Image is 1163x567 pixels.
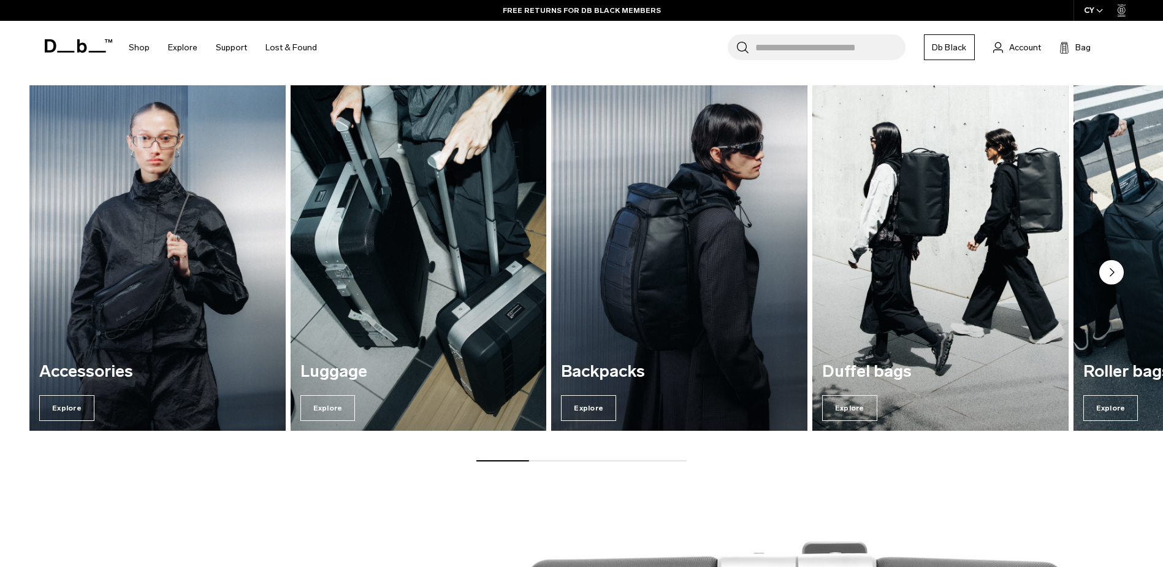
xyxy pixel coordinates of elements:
a: Explore [168,26,197,69]
span: Explore [561,395,616,421]
span: Explore [822,395,877,421]
h3: Luggage [300,363,537,381]
a: Shop [129,26,150,69]
span: Explore [39,395,94,421]
div: 2 / 7 [291,85,547,431]
a: Luggage Explore [291,85,547,431]
h3: Backpacks [561,363,798,381]
div: 4 / 7 [812,85,1069,431]
a: Account [993,40,1041,55]
span: Account [1009,41,1041,54]
h3: Duffel bags [822,363,1059,381]
a: Accessories Explore [29,85,286,431]
button: Next slide [1099,260,1124,287]
a: FREE RETURNS FOR DB BLACK MEMBERS [503,5,661,16]
span: Explore [1083,395,1138,421]
a: Support [216,26,247,69]
span: Explore [300,395,356,421]
div: 3 / 7 [551,85,807,431]
h3: Accessories [39,363,276,381]
nav: Main Navigation [120,21,326,74]
button: Bag [1059,40,1091,55]
a: Lost & Found [265,26,317,69]
a: Duffel bags Explore [812,85,1069,431]
span: Bag [1075,41,1091,54]
a: Db Black [924,34,975,60]
a: Backpacks Explore [551,85,807,431]
div: 1 / 7 [29,85,286,431]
